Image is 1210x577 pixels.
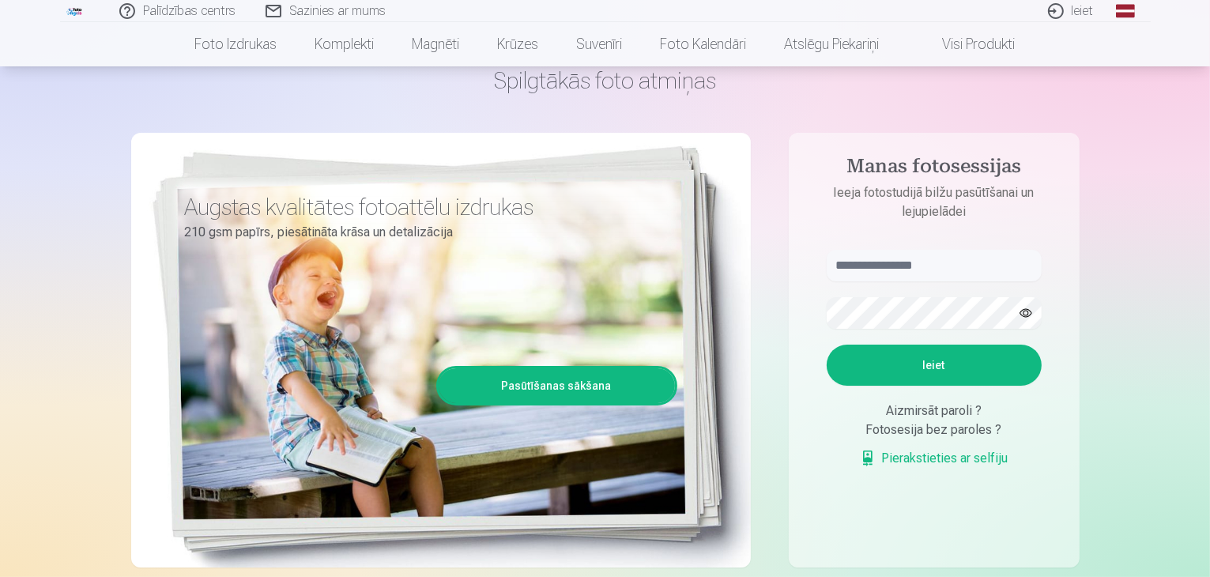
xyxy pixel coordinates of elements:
h4: Manas fotosessijas [811,155,1057,183]
a: Pasūtīšanas sākšana [439,368,675,403]
div: Fotosesija bez paroles ? [827,420,1042,439]
h1: Spilgtākās foto atmiņas [131,66,1080,95]
a: Magnēti [394,22,479,66]
a: Komplekti [296,22,394,66]
a: Pierakstieties ar selfiju [860,449,1008,468]
a: Foto izdrukas [176,22,296,66]
p: Ieeja fotostudijā bilžu pasūtīšanai un lejupielādei [811,183,1057,221]
h3: Augstas kvalitātes fotoattēlu izdrukas [185,193,665,221]
a: Foto kalendāri [642,22,766,66]
a: Krūzes [479,22,558,66]
img: /fa1 [66,6,84,16]
button: Ieiet [827,345,1042,386]
a: Suvenīri [558,22,642,66]
div: Aizmirsāt paroli ? [827,402,1042,420]
p: 210 gsm papīrs, piesātināta krāsa un detalizācija [185,221,665,243]
a: Visi produkti [899,22,1035,66]
a: Atslēgu piekariņi [766,22,899,66]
